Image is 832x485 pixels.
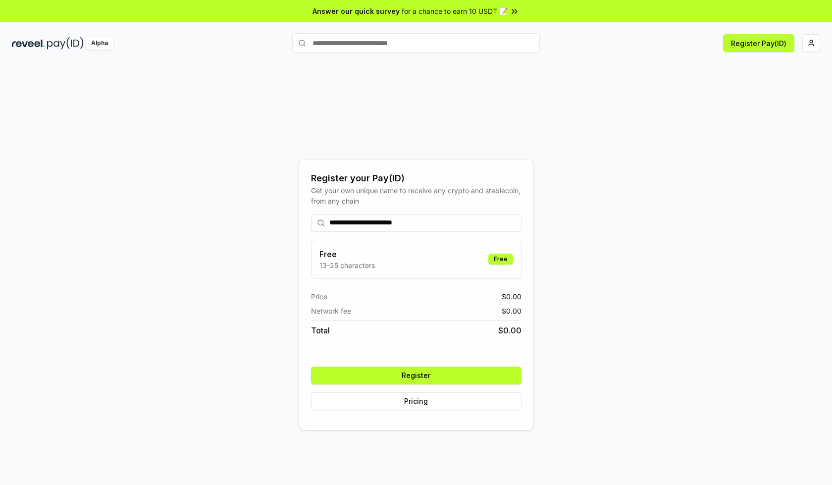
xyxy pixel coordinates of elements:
button: Pricing [311,392,521,410]
span: $ 0.00 [502,291,521,302]
button: Register Pay(ID) [723,34,794,52]
button: Register [311,367,521,384]
img: pay_id [47,37,84,50]
div: Alpha [86,37,113,50]
span: Answer our quick survey [312,6,400,16]
h3: Free [319,248,375,260]
p: 13-25 characters [319,260,375,270]
span: $ 0.00 [502,306,521,316]
span: Network fee [311,306,351,316]
div: Get your own unique name to receive any crypto and stablecoin, from any chain [311,185,521,206]
div: Free [488,254,513,265]
span: $ 0.00 [498,324,521,336]
div: Register your Pay(ID) [311,171,521,185]
span: Total [311,324,330,336]
span: for a chance to earn 10 USDT 📝 [402,6,508,16]
img: reveel_dark [12,37,45,50]
span: Price [311,291,327,302]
